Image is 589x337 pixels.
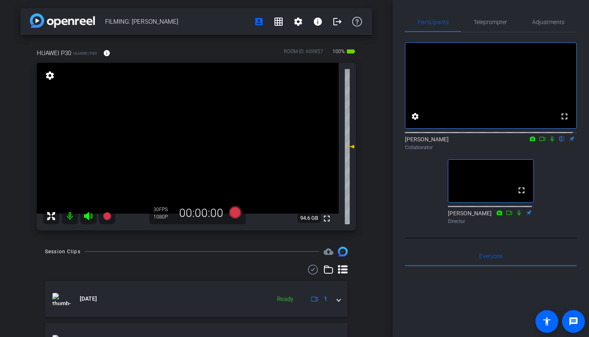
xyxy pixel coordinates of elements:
mat-icon: battery_std [346,47,356,56]
span: Everyone [479,253,503,259]
mat-icon: grid_on [274,17,283,27]
div: 1080P [153,214,174,220]
span: Participants [418,19,449,25]
mat-icon: settings [44,71,56,80]
div: Session Clips [45,248,81,256]
div: [PERSON_NAME] [448,209,534,225]
span: FILMING: [PERSON_NAME] [105,13,249,30]
span: Adjustments [532,19,564,25]
div: ROOM ID: 609857 [284,48,323,60]
div: 00:00:00 [174,206,229,220]
img: thumb-nail [52,293,71,305]
mat-icon: flip [557,135,567,142]
img: Session clips [338,247,348,257]
mat-icon: fullscreen [322,214,332,223]
mat-icon: info [313,17,323,27]
mat-icon: 0 dB [345,142,355,152]
span: 100% [331,45,346,58]
mat-icon: cloud_upload [324,247,333,257]
div: Director [448,218,534,225]
span: Teleprompter [474,19,507,25]
mat-icon: settings [293,17,303,27]
mat-expansion-panel-header: thumb-nail[DATE]Ready1 [45,281,348,317]
mat-icon: message [569,317,578,326]
span: Destinations for your clips [324,247,333,257]
span: FPS [159,207,168,212]
span: 94.6 GB [297,213,321,223]
mat-icon: accessibility [542,317,552,326]
mat-icon: fullscreen [560,112,569,121]
span: HUAWEI P30 [73,50,97,56]
span: 1 [324,295,327,303]
div: Ready [273,295,297,304]
mat-icon: account_box [254,17,264,27]
span: HUAWEI P30 [37,49,71,58]
mat-icon: info [103,49,110,57]
div: 30 [153,206,174,213]
div: [PERSON_NAME] [405,135,577,151]
span: [DATE] [80,295,97,303]
mat-icon: settings [410,112,420,121]
div: Collaborator [405,144,577,151]
mat-icon: logout [333,17,342,27]
img: app-logo [30,13,95,28]
mat-icon: fullscreen [517,185,526,195]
